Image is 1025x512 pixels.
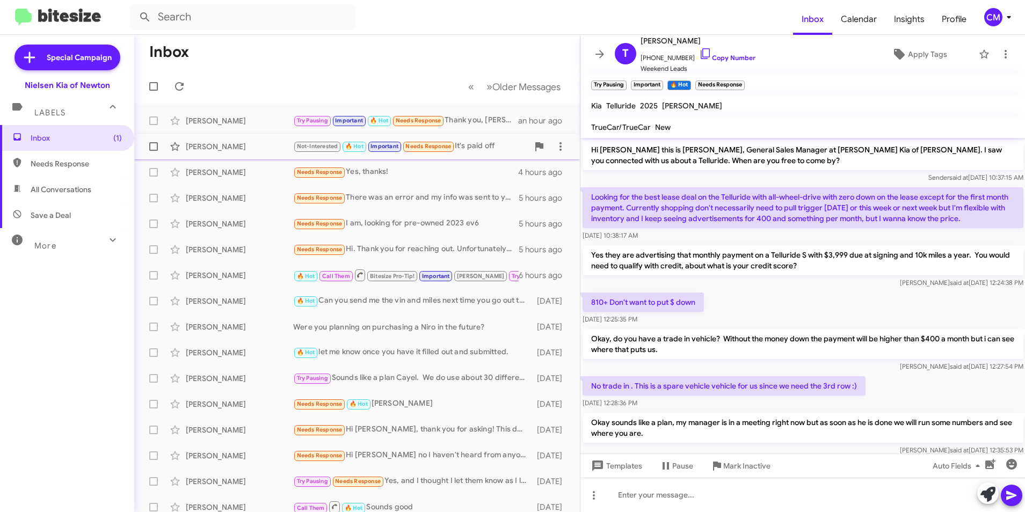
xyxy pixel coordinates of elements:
[641,47,755,63] span: [PHONE_NUMBER]
[293,166,518,178] div: Yes, thanks!
[293,243,519,255] div: Hi. Thank you for reaching out. Unfortunately [PERSON_NAME] is inconvenient for me.
[186,399,293,409] div: [PERSON_NAME]
[186,296,293,306] div: [PERSON_NAME]
[149,43,189,61] h1: Inbox
[512,273,543,280] span: Try Pausing
[297,478,328,485] span: Try Pausing
[293,192,519,204] div: There was an error and my info was sent to you by mistake I'm over two hours away
[370,273,415,280] span: Bitesize Pro-Tip!
[370,117,388,124] span: 🔥 Hot
[583,140,1023,170] p: Hi [PERSON_NAME] this is [PERSON_NAME], General Sales Manager at [PERSON_NAME] Kia of [PERSON_NAM...
[186,270,293,281] div: [PERSON_NAME]
[695,81,745,90] small: Needs Response
[580,456,651,476] button: Templates
[186,450,293,461] div: [PERSON_NAME]
[583,187,1023,228] p: Looking for the best lease deal on the Telluride with all-wheel-drive with zero down on the lease...
[640,101,658,111] span: 2025
[899,446,1023,454] span: [PERSON_NAME] [DATE] 12:35:53 PM
[186,218,293,229] div: [PERSON_NAME]
[519,244,571,255] div: 5 hours ago
[297,246,343,253] span: Needs Response
[468,80,474,93] span: «
[297,297,315,304] span: 🔥 Hot
[34,241,56,251] span: More
[655,122,671,132] span: New
[933,456,984,476] span: Auto Fields
[631,81,663,90] small: Important
[31,133,122,143] span: Inbox
[293,217,519,230] div: I am, looking for pre-owned 2023 ev6
[462,76,567,98] nav: Page navigation example
[518,167,571,178] div: 4 hours ago
[583,315,637,323] span: [DATE] 12:25:35 PM
[31,184,91,195] span: All Conversations
[949,173,968,181] span: said at
[297,169,343,175] span: Needs Response
[297,504,325,511] span: Call Them
[583,413,1023,443] p: Okay sounds like a plan, my manager is in a meeting right now but as soon as he is done we will r...
[297,220,343,227] span: Needs Response
[519,218,571,229] div: 5 hours ago
[667,81,690,90] small: 🔥 Hot
[186,167,293,178] div: [PERSON_NAME]
[297,194,343,201] span: Needs Response
[908,45,947,64] span: Apply Tags
[924,456,993,476] button: Auto Fields
[480,76,567,98] button: Next
[532,373,571,384] div: [DATE]
[186,244,293,255] div: [PERSON_NAME]
[949,362,968,370] span: said at
[899,362,1023,370] span: [PERSON_NAME] [DATE] 12:27:54 PM
[949,279,968,287] span: said at
[293,449,532,462] div: Hi [PERSON_NAME] no I haven't heard from anyone
[422,273,450,280] span: Important
[928,173,1023,181] span: Sender [DATE] 10:37:15 AM
[933,4,975,35] a: Profile
[583,399,637,407] span: [DATE] 12:28:36 PM
[130,4,355,30] input: Search
[345,143,364,150] span: 🔥 Hot
[335,117,363,124] span: Important
[297,273,315,280] span: 🔥 Hot
[31,158,122,169] span: Needs Response
[186,476,293,487] div: [PERSON_NAME]
[662,101,722,111] span: [PERSON_NAME]
[672,456,693,476] span: Pause
[370,143,398,150] span: Important
[702,456,779,476] button: Mark Inactive
[532,450,571,461] div: [DATE]
[641,63,755,74] span: Weekend Leads
[297,452,343,459] span: Needs Response
[186,193,293,203] div: [PERSON_NAME]
[699,54,755,62] a: Copy Number
[293,268,519,282] div: If you come into the dealership and leave a deposit, I can get you whatever car you want within 4...
[793,4,832,35] span: Inbox
[589,456,642,476] span: Templates
[293,295,532,307] div: Can you send me the vin and miles next time you go out to the vehicle?
[864,45,973,64] button: Apply Tags
[297,375,328,382] span: Try Pausing
[293,423,532,436] div: Hi [PERSON_NAME], thank you for asking! This deal is not appealing to me, so I'm sorry
[583,329,1023,359] p: Okay, do you have a trade in vehicle? Without the money down the payment will be higher than $400...
[832,4,885,35] a: Calendar
[885,4,933,35] a: Insights
[293,398,532,410] div: [PERSON_NAME]
[322,273,350,280] span: Call Them
[297,143,338,150] span: Not-Interested
[723,456,770,476] span: Mark Inactive
[297,117,328,124] span: Try Pausing
[519,193,571,203] div: 5 hours ago
[486,80,492,93] span: »
[975,8,1013,26] button: CM
[899,279,1023,287] span: [PERSON_NAME] [DATE] 12:24:38 PM
[591,122,651,132] span: TrueCar/TrueCar
[113,133,122,143] span: (1)
[186,321,293,332] div: [PERSON_NAME]
[345,504,363,511] span: 🔥 Hot
[641,34,755,47] span: [PERSON_NAME]
[532,347,571,358] div: [DATE]
[591,81,627,90] small: Try Pausing
[622,45,629,62] span: T
[25,80,110,91] div: Nielsen Kia of Newton
[532,399,571,409] div: [DATE]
